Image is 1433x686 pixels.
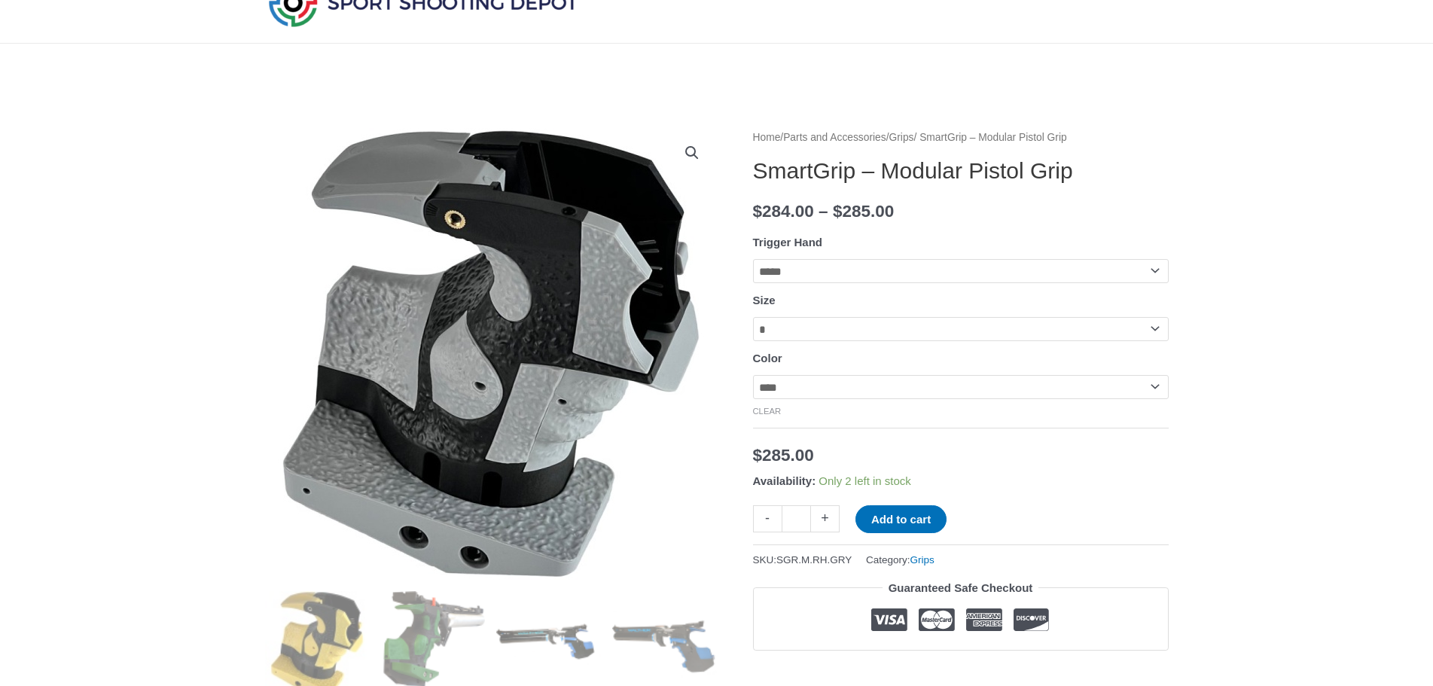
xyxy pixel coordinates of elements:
nav: Breadcrumb [753,128,1169,148]
a: Home [753,132,781,143]
a: Clear options [753,407,782,416]
input: Product quantity [782,505,811,532]
span: Availability: [753,474,816,487]
label: Trigger Hand [753,236,823,248]
bdi: 285.00 [833,202,894,221]
span: Category: [866,550,934,569]
label: Color [753,352,782,364]
h1: SmartGrip – Modular Pistol Grip [753,157,1169,184]
a: Parts and Accessories [783,132,886,143]
span: $ [833,202,843,221]
button: Add to cart [855,505,947,533]
iframe: Customer reviews powered by Trustpilot [753,662,1169,680]
a: View full-screen image gallery [678,139,706,166]
label: Size [753,294,776,306]
bdi: 284.00 [753,202,814,221]
span: SGR.M.RH.GRY [776,554,852,566]
span: Only 2 left in stock [819,474,911,487]
bdi: 285.00 [753,446,814,465]
span: SKU: [753,550,852,569]
span: – [819,202,828,221]
a: + [811,505,840,532]
span: $ [753,202,763,221]
a: Grips [910,554,934,566]
legend: Guaranteed Safe Checkout [883,578,1039,599]
a: - [753,505,782,532]
span: $ [753,446,763,465]
a: Grips [889,132,914,143]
